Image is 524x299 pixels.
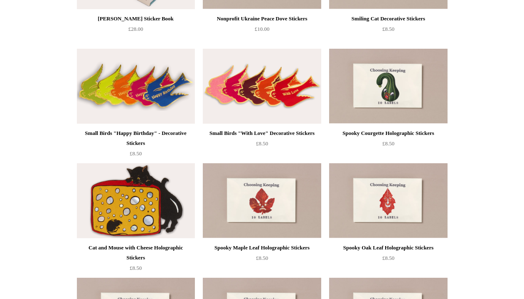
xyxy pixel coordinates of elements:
img: Small Birds "Happy Birthday" - Decorative Stickers [77,49,195,124]
a: Spooky Courgette Holographic Stickers £8.50 [329,128,447,162]
a: Spooky Courgette Holographic Stickers Spooky Courgette Holographic Stickers [329,49,447,124]
div: [PERSON_NAME] Sticker Book [79,14,193,24]
a: Spooky Oak Leaf Holographic Stickers £8.50 [329,243,447,277]
a: Spooky Oak Leaf Holographic Stickers Spooky Oak Leaf Holographic Stickers [329,163,447,238]
div: Spooky Maple Leaf Holographic Stickers [205,243,319,253]
a: Cat and Mouse with Cheese Holographic Stickers £8.50 [77,243,195,277]
a: Small Birds "Happy Birthday" - Decorative Stickers Small Birds "Happy Birthday" - Decorative Stic... [77,49,195,124]
div: Small Birds "Happy Birthday" - Decorative Stickers [79,128,193,148]
a: Spooky Maple Leaf Holographic Stickers Spooky Maple Leaf Holographic Stickers [203,163,321,238]
span: £8.50 [256,255,268,261]
div: Nonprofit Ukraine Peace Dove Stickers [205,14,319,24]
img: Small Birds "With Love" Decorative Stickers [203,49,321,124]
a: Nonprofit Ukraine Peace Dove Stickers £10.00 [203,14,321,48]
span: £8.50 [256,140,268,147]
a: Small Birds "With Love" Decorative Stickers Small Birds "With Love" Decorative Stickers [203,49,321,124]
img: Cat and Mouse with Cheese Holographic Stickers [77,163,195,238]
a: Small Birds "With Love" Decorative Stickers £8.50 [203,128,321,162]
img: Spooky Oak Leaf Holographic Stickers [329,163,447,238]
a: [PERSON_NAME] Sticker Book £28.00 [77,14,195,48]
span: £28.00 [128,26,143,32]
span: £8.50 [130,150,142,157]
img: Spooky Maple Leaf Holographic Stickers [203,163,321,238]
span: £8.50 [382,140,394,147]
a: Cat and Mouse with Cheese Holographic Stickers Cat and Mouse with Cheese Holographic Stickers [77,163,195,238]
span: £10.00 [255,26,270,32]
div: Cat and Mouse with Cheese Holographic Stickers [79,243,193,263]
span: £8.50 [382,26,394,32]
div: Smiling Cat Decorative Stickers [331,14,445,24]
a: Spooky Maple Leaf Holographic Stickers £8.50 [203,243,321,277]
span: £8.50 [382,255,394,261]
a: Small Birds "Happy Birthday" - Decorative Stickers £8.50 [77,128,195,162]
img: Spooky Courgette Holographic Stickers [329,49,447,124]
div: Spooky Oak Leaf Holographic Stickers [331,243,445,253]
div: Small Birds "With Love" Decorative Stickers [205,128,319,138]
a: Smiling Cat Decorative Stickers £8.50 [329,14,447,48]
div: Spooky Courgette Holographic Stickers [331,128,445,138]
span: £8.50 [130,265,142,271]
